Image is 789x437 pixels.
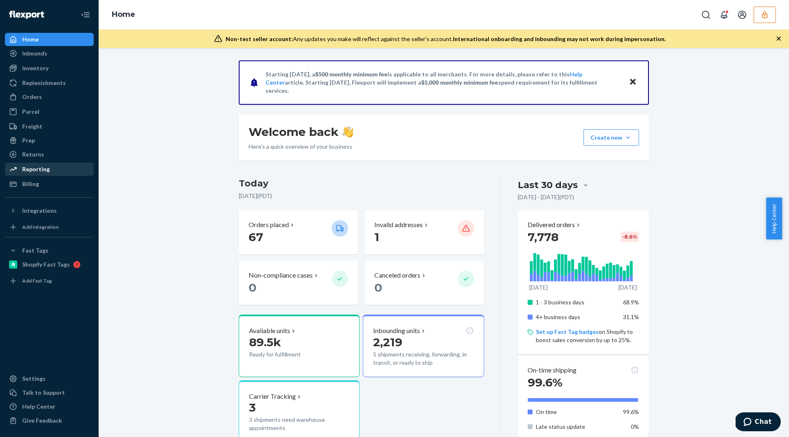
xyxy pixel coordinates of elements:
span: $5,000 monthly minimum fee [421,79,498,86]
p: Invalid addresses [374,220,423,230]
span: Non-test seller account: [226,35,293,42]
p: [DATE] ( PDT ) [239,192,484,200]
div: Add Integration [22,223,59,230]
a: Prep [5,134,94,147]
p: Orders placed [249,220,289,230]
p: 3 shipments need warehouse appointments [249,416,349,432]
span: 2,219 [373,335,402,349]
p: Late status update [536,423,617,431]
div: Last 30 days [518,179,578,191]
div: Settings [22,375,46,383]
p: 1 - 3 business days [536,298,617,306]
div: Any updates you make will reflect against the seller's account. [226,35,666,43]
span: $500 monthly minimum fee [315,71,388,78]
span: 0 [249,281,256,294]
span: 89.5k [249,335,281,349]
span: 68.9% [623,299,639,306]
a: Replenishments [5,76,94,90]
button: Open account menu [734,7,750,23]
button: Help Center [766,198,782,239]
div: Inbounds [22,49,47,57]
a: Settings [5,372,94,385]
p: Here’s a quick overview of your business [249,143,353,151]
p: Available units [249,326,290,336]
div: Replenishments [22,79,66,87]
button: Canceled orders 0 [365,261,484,305]
p: On time [536,408,617,416]
h3: Today [239,177,484,190]
a: Billing [5,177,94,191]
div: Help Center [22,402,55,411]
div: Talk to Support [22,389,65,397]
a: Inventory [5,62,94,75]
a: Reporting [5,163,94,176]
div: Shopify Fast Tags [22,260,70,269]
div: Orders [22,93,42,101]
a: Help Center [5,400,94,413]
iframe: Opens a widget where you can chat to one of our agents [736,412,781,433]
p: 4+ business days [536,313,617,321]
span: 99.6% [528,375,563,389]
span: 0 [374,281,382,294]
div: Home [22,35,39,44]
p: [DATE] [529,283,548,292]
button: Integrations [5,204,94,217]
span: 67 [249,230,263,244]
p: Non-compliance cases [249,271,313,280]
button: Create new [584,129,639,146]
span: 1 [374,230,379,244]
ol: breadcrumbs [105,3,142,27]
div: Add Fast Tag [22,277,52,284]
span: 31.1% [623,313,639,320]
p: 5 shipments receiving, forwarding, in transit, or ready to ship [373,350,473,367]
button: Non-compliance cases 0 [239,261,358,305]
a: Inbounds [5,47,94,60]
a: Shopify Fast Tags [5,258,94,271]
a: Parcel [5,105,94,118]
p: Ready for fulfillment [249,350,325,359]
div: Parcel [22,108,39,116]
span: 0% [631,423,639,430]
p: Canceled orders [374,271,420,280]
p: [DATE] - [DATE] ( PDT ) [518,193,574,201]
div: Billing [22,180,39,188]
div: Inventory [22,64,48,72]
div: Reporting [22,165,50,173]
p: [DATE] [618,283,637,292]
span: 7,778 [528,230,558,244]
button: Delivered orders [528,220,581,230]
button: Invalid addresses 1 [365,210,484,254]
img: Flexport logo [9,11,44,19]
a: Orders [5,90,94,103]
button: Talk to Support [5,386,94,399]
a: Returns [5,148,94,161]
div: Returns [22,150,44,159]
button: Available units89.5kReady for fulfillment [239,315,360,377]
div: Fast Tags [22,246,48,255]
a: Freight [5,120,94,133]
button: Close Navigation [77,7,94,23]
button: Give Feedback [5,414,94,427]
div: Freight [22,122,42,131]
div: Integrations [22,207,57,215]
a: Add Integration [5,221,94,234]
a: Home [5,33,94,46]
img: hand-wave emoji [342,126,353,138]
button: Close [628,76,638,88]
button: Open Search Box [698,7,714,23]
button: Inbounding units2,2195 shipments receiving, forwarding, in transit, or ready to ship [363,315,484,377]
a: Home [112,10,135,19]
a: Set up Fast Tag badges [536,328,599,335]
div: -8.6 % [621,232,639,242]
p: Carrier Tracking [249,392,296,401]
span: International onboarding and inbounding may not work during impersonation. [453,35,666,42]
span: 3 [249,400,256,414]
a: Add Fast Tag [5,274,94,287]
span: 99.6% [623,408,639,415]
p: on Shopify to boost sales conversion by up to 25%. [536,328,639,344]
p: On-time shipping [528,366,577,375]
button: Orders placed 67 [239,210,358,254]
